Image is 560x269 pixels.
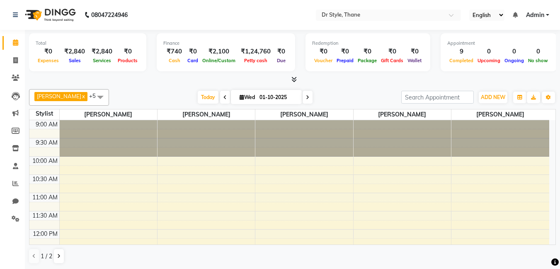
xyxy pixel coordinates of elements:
span: Prepaid [335,58,356,63]
span: [PERSON_NAME] [354,109,451,120]
div: 11:30 AM [31,211,59,220]
button: ADD NEW [479,92,507,103]
div: Finance [163,40,288,47]
span: Package [356,58,379,63]
div: 10:00 AM [31,157,59,165]
div: ₹0 [36,47,61,56]
div: ₹0 [356,47,379,56]
span: ADD NEW [481,94,505,100]
span: Card [185,58,200,63]
input: Search Appointment [401,91,474,104]
span: +5 [89,92,102,99]
div: 10:30 AM [31,175,59,184]
span: Online/Custom [200,58,238,63]
span: Products [116,58,140,63]
div: ₹2,840 [61,47,88,56]
div: ₹740 [163,47,185,56]
span: [PERSON_NAME] [255,109,353,120]
span: Petty cash [242,58,269,63]
div: ₹0 [185,47,200,56]
div: ₹0 [405,47,424,56]
span: Completed [447,58,475,63]
div: ₹0 [335,47,356,56]
span: Voucher [312,58,335,63]
div: 9:30 AM [34,138,59,147]
span: Upcoming [475,58,502,63]
div: Appointment [447,40,550,47]
div: 12:00 PM [31,230,59,238]
div: ₹2,840 [88,47,116,56]
div: 0 [526,47,550,56]
span: [PERSON_NAME] [451,109,549,120]
div: Stylist [29,109,59,118]
div: ₹1,24,760 [238,47,274,56]
span: Ongoing [502,58,526,63]
span: Wed [238,94,257,100]
div: Total [36,40,140,47]
span: Cash [167,58,182,63]
div: 9:00 AM [34,120,59,129]
span: [PERSON_NAME] [60,109,157,120]
div: ₹0 [379,47,405,56]
div: 9 [447,47,475,56]
span: [PERSON_NAME] [37,93,81,99]
div: ₹0 [116,47,140,56]
span: Wallet [405,58,424,63]
span: Expenses [36,58,61,63]
span: Services [91,58,113,63]
span: Sales [67,58,83,63]
div: Redemption [312,40,424,47]
span: Gift Cards [379,58,405,63]
span: [PERSON_NAME] [158,109,255,120]
div: 0 [502,47,526,56]
span: Due [275,58,288,63]
span: Admin [526,11,544,19]
div: ₹2,100 [200,47,238,56]
span: 1 / 2 [41,252,52,261]
b: 08047224946 [91,3,128,27]
span: No show [526,58,550,63]
input: 2025-10-01 [257,91,298,104]
div: ₹0 [312,47,335,56]
div: 11:00 AM [31,193,59,202]
a: x [81,93,85,99]
img: logo [21,3,78,27]
span: Today [198,91,218,104]
div: ₹0 [274,47,288,56]
div: 0 [475,47,502,56]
